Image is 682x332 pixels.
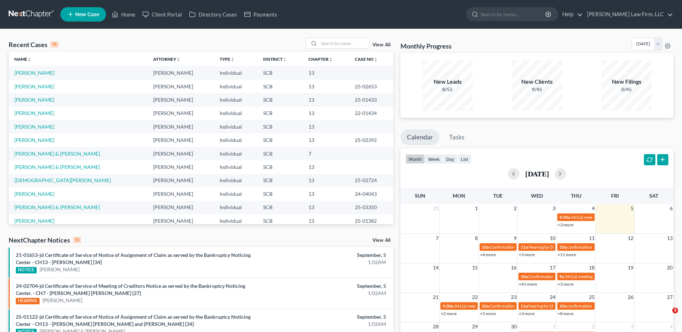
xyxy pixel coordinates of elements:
a: Help [559,8,583,21]
a: +8 more [558,311,573,316]
span: 11 [588,234,595,243]
a: Chapterunfold_more [308,56,333,62]
td: 13 [303,214,349,227]
span: 26 [627,293,634,301]
a: +41 more [519,281,537,287]
span: 14 [432,263,439,272]
td: [PERSON_NAME] [147,187,214,200]
td: SCB [257,93,303,106]
a: Districtunfold_more [263,56,287,62]
td: [PERSON_NAME] [147,147,214,160]
td: 25-01382 [349,214,394,227]
a: +4 more [480,252,496,257]
td: SCB [257,201,303,214]
i: unfold_more [230,57,235,62]
span: Sun [415,193,425,199]
td: 22-01434 [349,107,394,120]
div: New Leads [422,78,473,86]
td: 13 [303,107,349,120]
span: 2 [513,204,517,213]
span: 4 [591,204,595,213]
div: NOTICE [16,267,37,273]
a: Client Portal [139,8,186,21]
td: [PERSON_NAME] [147,66,214,79]
td: 25-02392 [349,133,394,147]
td: [PERSON_NAME] [147,174,214,187]
span: 22 [471,293,479,301]
span: Confirmation Hearing for [PERSON_NAME] [490,303,572,309]
div: 1:02AM [267,290,386,297]
a: +3 more [558,281,573,287]
span: 16 [510,263,517,272]
a: [PERSON_NAME] Law Firm, LLC [583,8,673,21]
span: 28 [432,322,439,331]
td: 13 [303,174,349,187]
span: Tue [493,193,503,199]
span: 19 [627,263,634,272]
span: 17 [549,263,556,272]
span: 23 [510,293,517,301]
td: 25-02724 [349,174,394,187]
a: 25-01122-jd Certificate of Service of Notice of Assignment of Claim as served by the Bankruptcy N... [16,314,251,327]
span: Confirmation hearing for [PERSON_NAME] [490,244,571,250]
a: +3 more [519,311,535,316]
span: 8 [474,234,479,243]
div: 15 [50,41,59,48]
a: Nameunfold_more [14,56,32,62]
a: [PERSON_NAME] [14,218,54,224]
span: 2 [591,322,595,331]
div: September, 5 [267,313,386,321]
input: Search by name... [481,8,546,21]
div: New Clients [512,78,562,86]
span: 31 [432,204,439,213]
span: 12 [627,234,634,243]
span: 10a [482,303,489,309]
span: 4 [669,322,673,331]
span: 11a [521,303,528,309]
td: Individual [214,93,257,106]
h2: [DATE] [525,170,549,177]
iframe: Intercom live chat [658,308,675,325]
td: 7 [303,147,349,160]
div: September, 5 [267,252,386,259]
button: month [406,154,425,164]
a: Tasks [443,129,471,145]
i: unfold_more [176,57,180,62]
td: 13 [303,80,349,93]
td: Individual [214,133,257,147]
i: unfold_more [374,57,378,62]
span: Confirmation Hearing for [PERSON_NAME] [528,274,611,279]
button: day [443,154,458,164]
a: [PERSON_NAME] [42,297,82,304]
a: Home [108,8,139,21]
a: Typeunfold_more [220,56,235,62]
a: [PERSON_NAME] [14,70,54,76]
td: Individual [214,66,257,79]
span: 11a [521,244,528,250]
span: 9 [513,234,517,243]
span: confirmation hearing for [PERSON_NAME] [567,303,648,309]
span: 6 [669,204,673,213]
i: unfold_more [27,57,32,62]
td: [PERSON_NAME] [147,201,214,214]
td: 24-04043 [349,187,394,200]
td: 25-01433 [349,93,394,106]
a: [PERSON_NAME] [14,137,54,143]
span: 3 [552,204,556,213]
td: SCB [257,147,303,160]
a: [PERSON_NAME] [14,124,54,130]
a: Attorneyunfold_more [153,56,180,62]
i: unfold_more [283,57,287,62]
span: 10a [559,303,567,309]
td: 13 [303,93,349,106]
span: 5 [630,204,634,213]
td: [PERSON_NAME] [147,93,214,106]
a: [PERSON_NAME] [14,83,54,89]
span: 20 [666,263,673,272]
td: Individual [214,214,257,227]
a: Case Nounfold_more [355,56,378,62]
td: 25-03350 [349,201,394,214]
a: [PERSON_NAME] & [PERSON_NAME] [14,151,100,157]
button: week [425,154,443,164]
a: 24-02704-jd Certificate of Service of Meeting of Creditors Notice as served by the Bankruptcy Not... [16,283,245,296]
